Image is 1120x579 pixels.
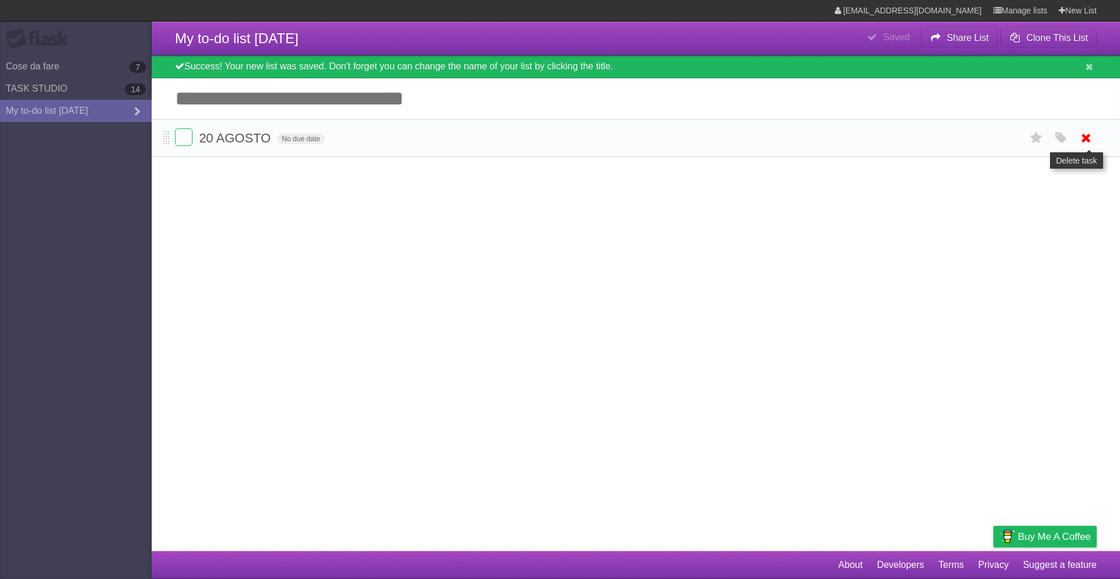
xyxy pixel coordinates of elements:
[1000,27,1097,48] button: Clone This List
[921,27,998,48] button: Share List
[883,32,909,42] b: Saved
[1023,554,1097,576] a: Suggest a feature
[978,554,1009,576] a: Privacy
[175,128,192,146] label: Done
[993,526,1097,547] a: Buy me a coffee
[129,61,146,73] b: 7
[999,526,1015,546] img: Buy me a coffee
[6,29,76,50] div: Flask
[125,83,146,95] b: 14
[1018,526,1091,547] span: Buy me a coffee
[199,131,274,145] span: 20 AGOSTO
[1026,33,1088,43] b: Clone This List
[947,33,989,43] b: Share List
[1025,128,1048,148] label: Star task
[838,554,863,576] a: About
[175,30,299,46] span: My to-do list [DATE]
[939,554,964,576] a: Terms
[277,134,324,144] span: No due date
[152,55,1120,78] div: Success! Your new list was saved. Don't forget you can change the name of your list by clicking t...
[877,554,924,576] a: Developers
